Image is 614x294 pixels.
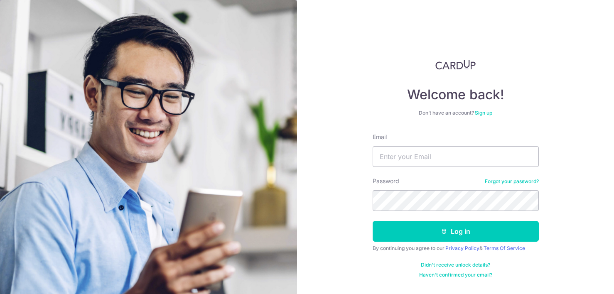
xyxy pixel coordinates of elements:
[421,262,490,268] a: Didn't receive unlock details?
[485,178,539,185] a: Forgot your password?
[445,245,479,251] a: Privacy Policy
[373,146,539,167] input: Enter your Email
[484,245,525,251] a: Terms Of Service
[373,110,539,116] div: Don’t have an account?
[373,221,539,242] button: Log in
[373,245,539,252] div: By continuing you agree to our &
[373,133,387,141] label: Email
[373,86,539,103] h4: Welcome back!
[419,272,492,278] a: Haven't confirmed your email?
[475,110,492,116] a: Sign up
[435,60,476,70] img: CardUp Logo
[373,177,399,185] label: Password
